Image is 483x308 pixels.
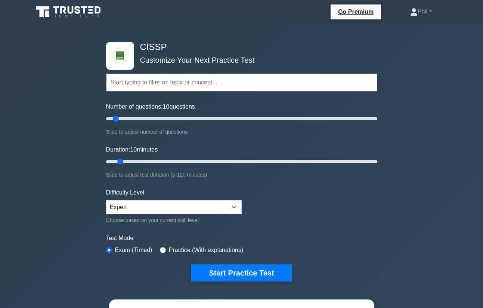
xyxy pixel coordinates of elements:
[163,103,170,110] span: 10
[106,74,377,91] input: Start typing to filter on topic or concept...
[334,7,378,16] a: Go Premium
[106,127,377,136] div: Slide to adjust number of questions
[106,145,158,154] label: Duration: minutes
[191,264,292,281] button: Start Practice Test
[106,188,145,197] label: Difficulty Level
[137,42,341,53] h4: CISSP
[106,234,377,243] label: Test Mode
[392,4,450,19] a: Phil
[115,246,152,255] label: Exam (Timed)
[130,146,137,153] span: 10
[169,246,243,255] label: Practice (With explanations)
[106,102,195,111] label: Number of questions: questions
[106,170,377,179] div: Slide to adjust test duration (5-120 minutes)
[106,216,242,225] div: Choose based on your current skill level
